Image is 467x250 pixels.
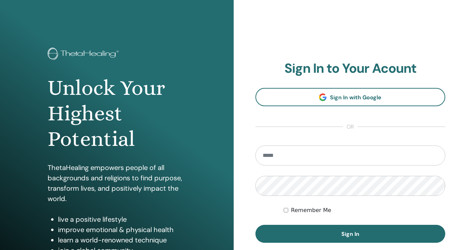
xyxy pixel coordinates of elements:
[58,235,186,245] li: learn a world-renowned technique
[255,61,446,77] h2: Sign In to Your Acount
[343,123,358,131] span: or
[255,88,446,106] a: Sign In with Google
[330,94,381,101] span: Sign In with Google
[284,206,445,214] div: Keep me authenticated indefinitely or until I manually logout
[48,75,186,152] h1: Unlock Your Highest Potential
[58,214,186,224] li: live a positive lifestyle
[48,162,186,204] p: ThetaHealing empowers people of all backgrounds and religions to find purpose, transform lives, a...
[255,225,446,243] button: Sign In
[58,224,186,235] li: improve emotional & physical health
[291,206,331,214] label: Remember Me
[341,230,359,238] span: Sign In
